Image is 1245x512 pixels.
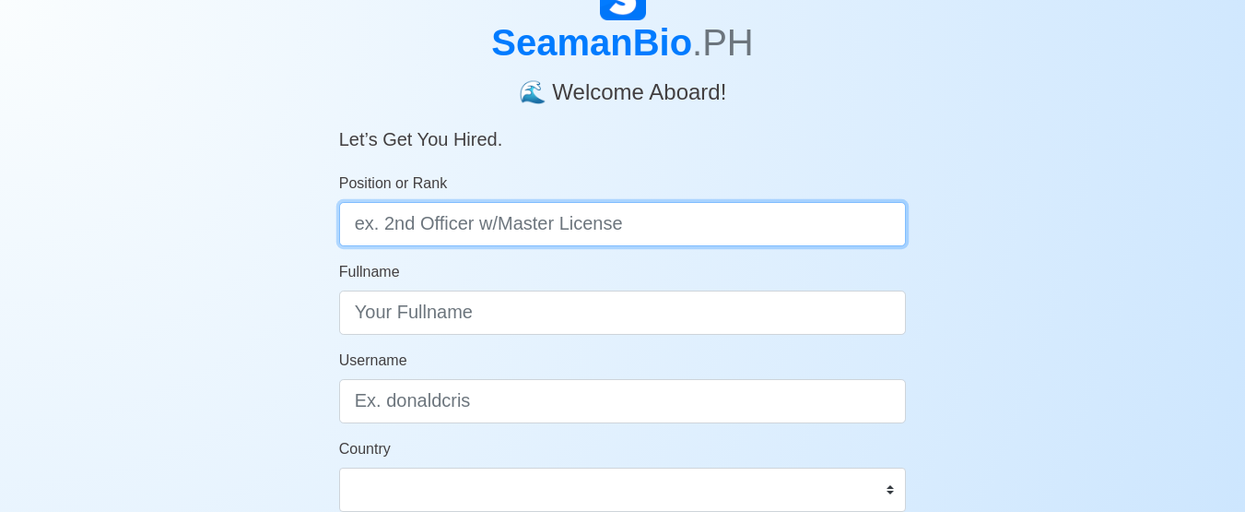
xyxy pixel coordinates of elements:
h1: SeamanBio [339,20,907,65]
span: .PH [692,22,754,63]
h5: Let’s Get You Hired. [339,106,907,150]
input: ex. 2nd Officer w/Master License [339,202,907,246]
h4: 🌊 Welcome Aboard! [339,65,907,106]
input: Your Fullname [339,291,907,335]
span: Username [339,352,407,368]
span: Position or Rank [339,175,447,191]
input: Ex. donaldcris [339,379,907,423]
span: Fullname [339,264,400,280]
label: Country [339,438,391,460]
